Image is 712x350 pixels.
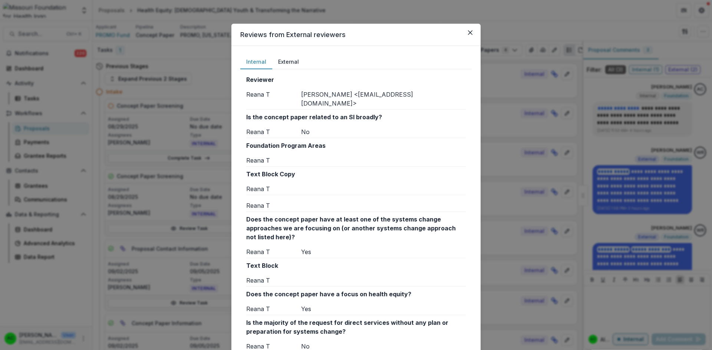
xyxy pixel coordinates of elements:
div: Reana T [246,276,301,285]
div: No [301,127,466,136]
div: Yes [301,247,466,256]
header: Reviews from External reviewers [231,24,481,46]
button: Internal [240,55,272,69]
p: Reviewer [246,75,466,84]
p: Is the majority of the request for direct services without any plan or preparation for systems ch... [246,318,466,336]
p: Text Block Copy [246,170,466,179]
div: [PERSON_NAME] <[EMAIL_ADDRESS][DOMAIN_NAME]> [301,90,466,108]
p: Does the concept paper have at least one of the systems change approaches we are focusing on (or ... [246,215,466,241]
p: Does the concept paper have a focus on health equity? [246,290,466,299]
button: External [272,55,305,69]
div: Reana T [246,201,301,210]
div: Reana T [246,247,301,256]
div: Reana T [246,184,301,193]
p: Foundation Program Areas [246,141,466,150]
div: Reana T [246,127,301,136]
div: Yes [301,304,466,313]
p: Is the concept paper related to an SI broadly? [246,113,466,121]
div: Reana T [246,90,301,108]
div: Reana T [246,304,301,313]
p: Text Block [246,261,466,270]
div: Reana T [246,156,301,165]
button: Close [464,27,476,39]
